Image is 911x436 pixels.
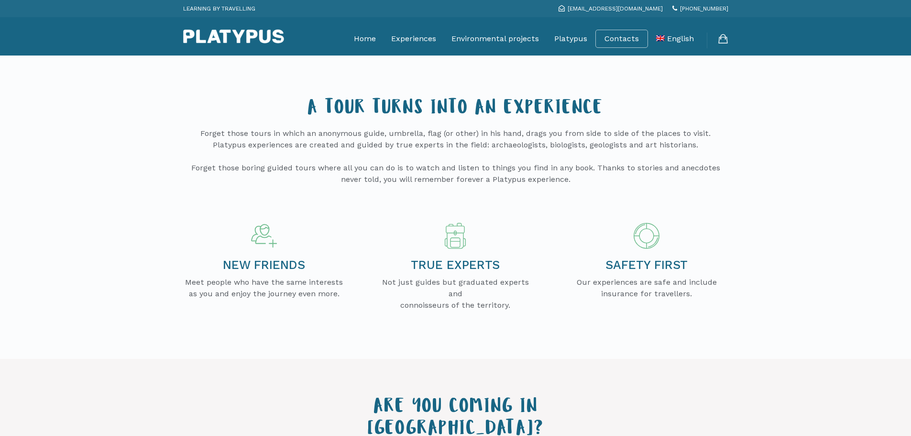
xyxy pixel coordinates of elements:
[451,27,539,51] a: Environmental projects
[568,5,663,12] span: [EMAIL_ADDRESS][DOMAIN_NAME]
[554,27,587,51] a: Platypus
[307,100,603,120] span: A TOUR TURNS INTO AN EXPERIENCE
[667,34,694,43] span: English
[604,34,639,44] a: Contacts
[186,128,726,185] p: Forget those tours in which an anonymous guide, umbrella, flag (or other) in his hand, drags you ...
[183,29,284,44] img: Platypus
[565,277,728,300] p: Our experiences are safe and include insurance for travellers.
[680,5,728,12] span: [PHONE_NUMBER]
[672,5,728,12] a: [PHONE_NUMBER]
[605,258,688,272] span: SAFETY FIRST
[411,258,500,272] span: TRUE EXPERTS
[183,277,346,300] p: Meet people who have the same interests as you and enjoy the journey even more.
[374,277,537,311] p: Not just guides but graduated experts and connoisseurs of the territory.
[391,27,436,51] a: Experiences
[223,258,305,272] span: NEW FRIENDS
[656,27,694,51] a: English
[559,5,663,12] a: [EMAIL_ADDRESS][DOMAIN_NAME]
[183,2,255,15] p: LEARNING BY TRAVELLING
[354,27,376,51] a: Home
